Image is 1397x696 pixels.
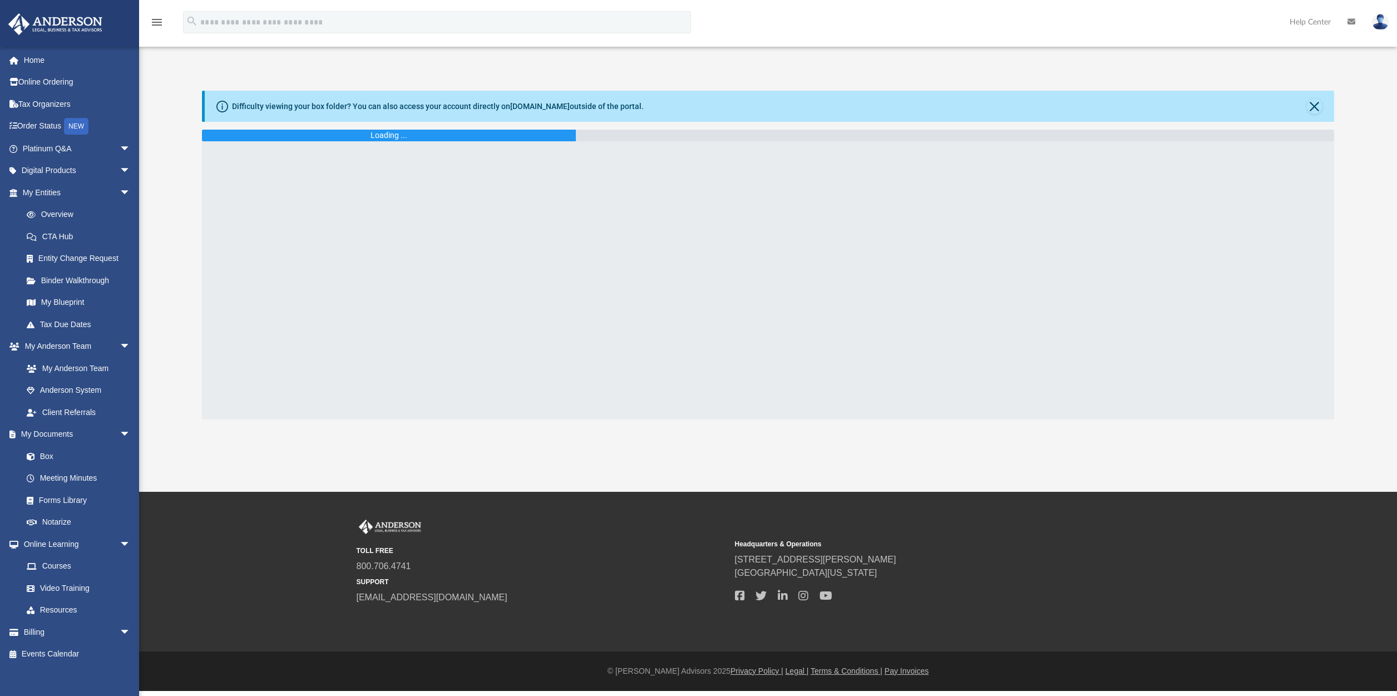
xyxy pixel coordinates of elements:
div: NEW [64,118,88,135]
a: My Anderson Team [16,357,136,379]
a: My Entitiesarrow_drop_down [8,181,147,204]
a: menu [150,21,164,29]
a: Digital Productsarrow_drop_down [8,160,147,182]
span: arrow_drop_down [120,160,142,182]
a: Notarize [16,511,142,534]
i: menu [150,16,164,29]
a: Order StatusNEW [8,115,147,138]
a: Courses [16,555,142,577]
a: Client Referrals [16,401,142,423]
a: Online Ordering [8,71,147,93]
a: Overview [16,204,147,226]
a: Online Learningarrow_drop_down [8,533,142,555]
a: Forms Library [16,489,136,511]
div: Difficulty viewing your box folder? You can also access your account directly on outside of the p... [232,101,644,112]
a: 800.706.4741 [357,561,411,571]
a: Meeting Minutes [16,467,142,490]
img: Anderson Advisors Platinum Portal [5,13,106,35]
i: search [186,15,198,27]
a: Billingarrow_drop_down [8,621,147,643]
a: Legal | [786,667,809,675]
span: arrow_drop_down [120,621,142,644]
div: © [PERSON_NAME] Advisors 2025 [139,665,1397,677]
span: arrow_drop_down [120,335,142,358]
small: TOLL FREE [357,546,727,556]
a: Box [16,445,136,467]
a: Tax Due Dates [16,313,147,335]
a: My Blueprint [16,292,142,314]
a: Tax Organizers [8,93,147,115]
span: arrow_drop_down [120,181,142,204]
small: Headquarters & Operations [735,539,1105,549]
a: Resources [16,599,142,621]
a: Video Training [16,577,136,599]
a: Platinum Q&Aarrow_drop_down [8,137,147,160]
a: Events Calendar [8,643,147,665]
span: arrow_drop_down [120,533,142,556]
img: User Pic [1372,14,1389,30]
a: Home [8,49,147,71]
a: Entity Change Request [16,248,147,270]
a: [GEOGRAPHIC_DATA][US_STATE] [735,568,877,577]
a: Pay Invoices [885,667,929,675]
a: [STREET_ADDRESS][PERSON_NAME] [735,555,896,564]
img: Anderson Advisors Platinum Portal [357,520,423,534]
a: My Documentsarrow_drop_down [8,423,142,446]
a: My Anderson Teamarrow_drop_down [8,335,142,358]
a: Anderson System [16,379,142,402]
a: [EMAIL_ADDRESS][DOMAIN_NAME] [357,593,507,602]
a: Binder Walkthrough [16,269,147,292]
a: Terms & Conditions | [811,667,882,675]
button: Close [1307,98,1322,114]
div: Loading ... [371,130,407,141]
a: Privacy Policy | [730,667,783,675]
a: CTA Hub [16,225,147,248]
span: arrow_drop_down [120,137,142,160]
span: arrow_drop_down [120,423,142,446]
a: [DOMAIN_NAME] [510,102,570,111]
small: SUPPORT [357,577,727,587]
